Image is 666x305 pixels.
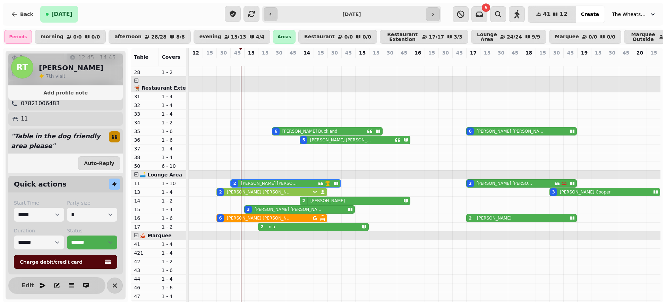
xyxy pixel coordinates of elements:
p: 0 [540,58,545,65]
p: 0 [581,58,587,65]
span: Edit [24,283,32,288]
p: 30 [609,49,615,56]
p: 20 [637,49,643,56]
span: th [49,73,55,79]
p: 0 [318,58,323,65]
p: 0 [498,58,504,65]
p: 1 - 4 [162,249,184,256]
span: Charge debit/credit card [20,259,103,264]
p: 1 - 4 [162,102,184,109]
p: 0 [401,58,407,65]
label: Duration [14,227,64,234]
p: 1 - 6 [162,215,184,222]
p: 1 - 2 [162,258,184,265]
label: Status [67,227,117,234]
p: 17 / 17 [429,34,444,39]
p: nia [269,224,275,230]
p: 0 [387,58,393,65]
p: 1 - 4 [162,145,184,152]
div: 2 [233,181,236,186]
p: 14 [304,49,310,56]
p: 15 [484,49,490,56]
p: 50 [134,163,156,170]
span: 🛋️ Lounge Area [140,172,182,178]
p: [PERSON_NAME] [PERSON_NAME] [255,207,322,212]
p: [PERSON_NAME] [PERSON_NAME] [241,181,299,186]
p: 2 [234,58,240,65]
p: 38 [134,154,156,161]
button: Edit [21,279,35,292]
p: 1 - 2 [162,119,184,126]
p: 4 / 4 [256,34,265,39]
p: Lounge Area [477,32,497,42]
p: 30 [387,49,393,56]
p: 0 [443,58,448,65]
p: 3 / 3 [454,34,462,39]
p: 15 [317,49,324,56]
p: 0 / 0 [589,34,597,39]
p: 45 [456,49,463,56]
p: 12 [192,49,199,56]
p: Restaurant [304,34,335,40]
p: 0 [207,58,212,65]
p: 45 [345,49,352,56]
p: 11 [134,180,156,187]
span: Auto-Reply [84,161,114,166]
span: 41 [543,11,550,17]
p: morning [41,34,63,40]
p: 30 [498,49,504,56]
p: 45 [290,49,296,56]
p: 1 - 6 [162,284,184,291]
p: [PERSON_NAME] [PERSON_NAME] [227,189,291,195]
label: Party size [67,199,117,206]
p: 33 [134,110,156,117]
p: 15 [359,49,366,56]
p: 0 / 0 [73,34,82,39]
p: 43 [134,267,156,274]
p: 15 [134,206,156,213]
p: 1 - 2 [162,223,184,230]
p: 16 [415,49,421,56]
p: 1 - 6 [162,137,184,143]
span: 7 [46,73,49,79]
button: morning0/00/0 [35,30,106,44]
p: 31 [134,93,156,100]
p: [PERSON_NAME] Buckland [282,129,338,134]
p: [PERSON_NAME] [477,215,512,221]
p: 1 - 2 [162,197,184,204]
p: 0 [623,58,629,65]
p: 0 [484,58,490,65]
p: Marquee Outside [630,32,656,42]
p: 15 [206,49,213,56]
p: 2 [262,58,268,65]
button: Create [575,6,605,23]
p: 15 [650,49,657,56]
button: Restaurant Extention17/173/3 [380,30,468,44]
p: 8 [221,58,226,65]
button: Add profile note [11,88,120,97]
p: 3 [248,58,254,65]
p: 0 [512,58,518,65]
div: Periods [4,30,32,44]
p: 1 - 4 [162,241,184,248]
p: 32 [134,102,156,109]
p: 30 [276,49,282,56]
div: 2 [302,198,305,204]
p: visit [46,73,66,80]
p: 10 [470,58,476,72]
p: 42 [134,258,156,265]
p: 0 [193,58,198,65]
div: 3 [552,189,555,195]
p: [PERSON_NAME] [PERSON_NAME] [310,137,374,143]
div: Areas [273,30,296,44]
p: Restaurant Extention [386,32,419,42]
p: 15 [595,49,601,56]
p: 1 - 4 [162,110,184,117]
p: 1 - 4 [162,293,184,300]
p: 0 [429,58,434,65]
p: 0 [359,58,365,65]
span: 12 [560,11,567,17]
button: Restaurant0/00/0 [298,30,377,44]
p: 14 [134,197,156,204]
div: 6 [274,129,277,134]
